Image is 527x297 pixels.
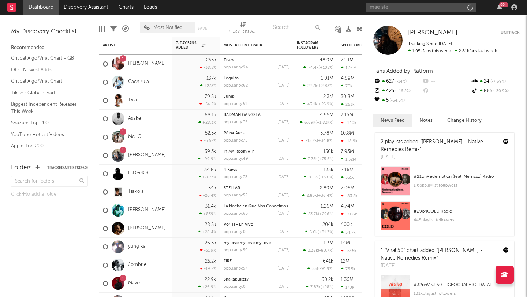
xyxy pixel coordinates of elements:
[224,248,248,252] div: popularity: 59
[204,168,216,172] div: 34.8k
[310,230,318,234] span: 5.6k
[128,280,140,286] a: Mavo
[408,30,457,36] span: [PERSON_NAME]
[307,102,317,106] span: 43.1k
[224,259,289,263] div: FIRE
[305,230,333,234] div: ( )
[224,230,246,234] div: popularity: 0
[308,249,318,253] span: 2.38k
[11,190,88,199] div: Click to add a folder.
[205,131,216,136] div: 52.3k
[269,22,324,33] input: Search...
[277,102,289,106] div: [DATE]
[224,150,289,154] div: In My Room VIP
[319,157,332,161] span: +75.5 %
[199,102,216,106] div: -54.2 %
[307,266,333,271] div: ( )
[341,65,356,70] div: 1.24M
[310,285,321,289] span: 7.87k
[198,157,216,161] div: +99.9 %
[224,186,240,190] a: STELLAR
[208,186,216,191] div: 34k
[224,204,288,208] a: La Noche en Que Nos Conocimos
[228,27,258,36] div: 7-Day Fans Added (7-Day Fans Added)
[306,139,317,143] span: -15.2k
[297,41,322,50] div: Instagram Followers
[373,77,422,86] div: 627
[408,42,452,46] span: Tracking Since: [DATE]
[128,61,166,67] a: [PERSON_NAME]
[319,267,332,271] span: -91.9 %
[375,201,514,236] a: #29onCOLD Radio448playlist followers
[224,76,239,80] a: Loquito
[11,66,81,74] a: OCC Newest Adds
[389,99,405,103] span: -54.5 %
[11,27,88,36] div: My Discovery Checklist
[414,207,509,216] div: # 29 on COLD Radio
[381,139,483,152] a: "[PERSON_NAME] - Native Remedies Remix"
[277,65,289,69] div: [DATE]
[414,181,509,190] div: 1.66k playlist followers
[321,94,333,99] div: 12.3M
[176,41,199,50] span: 7-Day Fans Added
[11,77,81,85] a: Critical Algo/Viral Chart
[307,194,317,198] span: 2.85k
[300,120,333,125] div: ( )
[224,113,261,117] a: BADMAN GANGSTA
[341,131,354,136] div: 10.8M
[414,172,509,181] div: # 21 on Redemption (feat. Nemzzz) Radio
[224,241,289,245] div: my love my love my love
[381,138,498,154] div: 2 playlists added
[304,175,333,180] div: ( )
[341,241,350,245] div: 14M
[381,262,498,270] div: [DATE]
[320,176,332,180] span: -13.6 %
[319,212,332,216] span: +296 %
[307,84,317,88] span: 22.7k
[309,176,319,180] span: 8.52k
[341,76,355,81] div: 4.89M
[341,157,356,162] div: 1.52M
[319,230,332,234] span: +81.3 %
[205,222,216,227] div: 28.5k
[308,66,319,70] span: 74.4k
[318,84,332,88] span: +2.83 %
[394,89,411,93] span: -46.2 %
[341,113,353,117] div: 7.15M
[341,120,356,125] div: -140k
[224,212,248,216] div: popularity: 65
[366,3,476,12] input: Search for artists
[205,94,216,99] div: 79.5k
[341,84,352,89] div: 70k
[341,230,356,235] div: 34.7k
[320,131,333,136] div: 5.78M
[228,18,258,40] div: 7-Day Fans Added (7-Day Fans Added)
[277,193,289,198] div: [DATE]
[341,43,396,48] div: Spotify Monthly Listeners
[381,248,483,261] a: "[PERSON_NAME] - Native Remedies Remix"
[198,230,216,234] div: +26.4 %
[277,267,289,271] div: [DATE]
[277,157,289,161] div: [DATE]
[128,244,147,250] a: yung kai
[11,119,81,127] a: Shazam Top 200
[11,131,81,139] a: YouTube Hottest Videos
[224,120,247,124] div: popularity: 75
[277,175,289,179] div: [DATE]
[422,86,471,96] div: --
[224,168,237,172] a: 4 Raws
[324,241,333,245] div: 1.3M
[318,194,332,198] span: +36.4 %
[323,149,333,154] div: 156k
[153,25,183,30] span: Most Notified
[206,76,216,81] div: 137k
[373,114,412,127] button: News Feed
[373,96,422,105] div: 5
[408,49,497,53] span: 2.81k fans last week
[440,114,489,127] button: Change History
[224,223,253,227] a: Por Ti - En Vivo
[224,204,289,208] div: La Noche en Que Nos Conocimos
[303,102,333,106] div: ( )
[122,18,129,40] div: A&R Pipeline
[224,168,289,172] div: 4 Raws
